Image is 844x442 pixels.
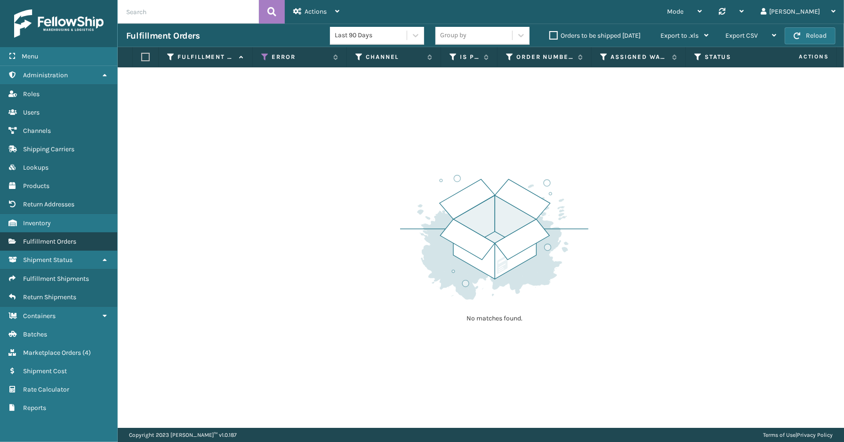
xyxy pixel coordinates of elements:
[366,53,423,61] label: Channel
[23,145,74,153] span: Shipping Carriers
[335,31,408,41] div: Last 90 Days
[769,49,835,65] span: Actions
[22,52,38,60] span: Menu
[23,237,76,246] span: Fulfillment Orders
[23,108,40,116] span: Users
[23,330,47,338] span: Batches
[725,32,758,40] span: Export CSV
[14,9,104,38] img: logo
[763,432,796,438] a: Terms of Use
[516,53,573,61] label: Order Number
[126,30,200,41] h3: Fulfillment Orders
[785,27,836,44] button: Reload
[23,71,68,79] span: Administration
[23,385,69,393] span: Rate Calculator
[305,8,327,16] span: Actions
[797,432,833,438] a: Privacy Policy
[23,367,67,375] span: Shipment Cost
[23,200,74,208] span: Return Addresses
[82,349,91,357] span: ( 4 )
[23,404,46,412] span: Reports
[23,293,76,301] span: Return Shipments
[177,53,234,61] label: Fulfillment Order Id
[549,32,641,40] label: Orders to be shipped [DATE]
[440,31,466,41] div: Group by
[23,275,89,283] span: Fulfillment Shipments
[23,312,56,320] span: Containers
[129,428,237,442] p: Copyright 2023 [PERSON_NAME]™ v 1.0.187
[272,53,329,61] label: Error
[460,53,479,61] label: Is Prime
[667,8,683,16] span: Mode
[705,53,762,61] label: Status
[611,53,667,61] label: Assigned Warehouse
[23,164,48,172] span: Lookups
[23,90,40,98] span: Roles
[23,256,72,264] span: Shipment Status
[23,219,51,227] span: Inventory
[23,127,51,135] span: Channels
[23,349,81,357] span: Marketplace Orders
[763,428,833,442] div: |
[23,182,49,190] span: Products
[660,32,699,40] span: Export to .xls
